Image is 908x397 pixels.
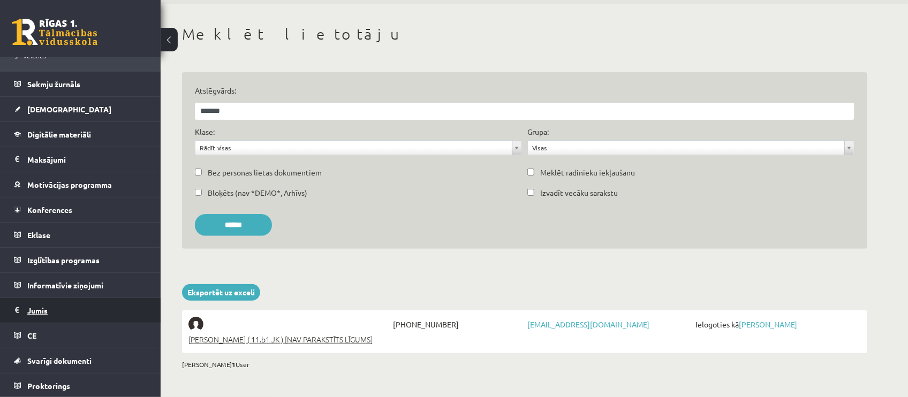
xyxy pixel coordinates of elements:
[182,25,867,43] h1: Meklēt lietotāju
[232,360,236,369] b: 1
[188,317,390,347] a: [PERSON_NAME] ( 11.b1 JK ) [NAV PARAKSTĪTS LĪGUMS]
[182,360,867,369] div: [PERSON_NAME] User
[27,331,36,340] span: CE
[14,72,147,96] a: Sekmju žurnāls
[14,248,147,272] a: Izglītības programas
[27,147,147,172] legend: Maksājumi
[27,129,91,139] span: Digitālie materiāli
[14,323,147,348] a: CE
[27,306,48,315] span: Jumis
[693,317,861,332] span: Ielogoties kā
[14,147,147,172] a: Maksājumi
[390,317,525,332] span: [PHONE_NUMBER]
[27,381,70,391] span: Proktorings
[27,280,103,290] span: Informatīvie ziņojumi
[27,180,112,189] span: Motivācijas programma
[14,197,147,222] a: Konferences
[527,126,549,138] label: Grupa:
[208,167,322,178] label: Bez personas lietas dokumentiem
[14,223,147,247] a: Eklase
[532,141,840,155] span: Visas
[540,187,618,198] label: Izvadīt vecāku sarakstu
[27,230,50,240] span: Eklase
[188,317,203,332] img: Alina Berjoza
[14,122,147,147] a: Digitālie materiāli
[188,332,373,347] span: [PERSON_NAME] ( 11.b1 JK ) [NAV PARAKSTĪTS LĪGUMS]
[200,141,508,155] span: Rādīt visas
[12,19,97,45] a: Rīgas 1. Tālmācības vidusskola
[14,348,147,373] a: Svarīgi dokumenti
[27,255,100,265] span: Izglītības programas
[195,85,854,96] label: Atslēgvārds:
[27,205,72,215] span: Konferences
[27,104,111,114] span: [DEMOGRAPHIC_DATA]
[540,167,635,178] label: Meklēt radinieku iekļaušanu
[195,126,215,138] label: Klase:
[528,141,854,155] a: Visas
[182,284,260,301] a: Eksportēt uz exceli
[195,141,521,155] a: Rādīt visas
[27,356,92,365] span: Svarīgi dokumenti
[208,187,307,198] label: Bloķēts (nav *DEMO*, Arhīvs)
[14,172,147,197] a: Motivācijas programma
[14,97,147,121] a: [DEMOGRAPHIC_DATA]
[14,298,147,323] a: Jumis
[14,273,147,297] a: Informatīvie ziņojumi
[527,319,649,329] a: [EMAIL_ADDRESS][DOMAIN_NAME]
[739,319,797,329] a: [PERSON_NAME]
[27,79,80,89] span: Sekmju žurnāls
